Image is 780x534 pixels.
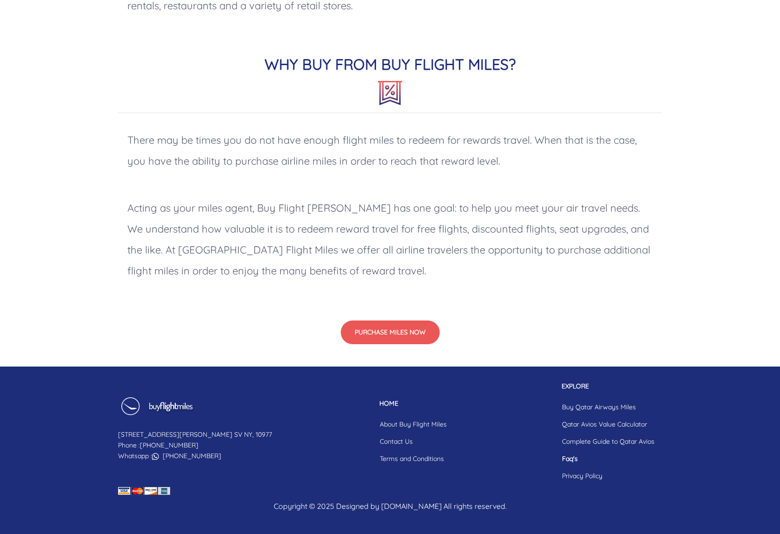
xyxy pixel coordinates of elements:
[118,487,170,495] img: credit card icon
[555,416,662,433] a: Qatar Avios Value Calculator
[372,433,454,450] a: Contact Us
[555,381,662,391] p: EXPLORE
[555,399,662,416] a: Buy Qatar Airways Miles
[140,441,198,449] a: [PHONE_NUMBER]
[118,120,662,181] p: There may be times you do not have enough flight miles to redeem for rewards travel. When that is...
[555,450,662,467] a: Faq's
[152,453,159,460] img: whatsapp icon
[372,450,454,467] a: Terms and Conditions
[118,188,662,291] p: Acting as your miles agent, Buy Flight [PERSON_NAME] has one goal: to help you meet your air trav...
[555,467,662,485] a: Privacy Policy
[372,399,454,408] p: HOME
[341,327,440,336] a: PURCHASE MILES NOW
[118,55,662,113] h2: WHY BUY FROM BUY FLIGHT MILES?
[372,416,454,433] a: About Buy Flight Miles
[118,397,195,422] img: Buy Flight Miles Footer Logo
[163,452,221,460] a: [PHONE_NUMBER]
[555,433,662,450] a: Complete Guide to Qatar Avios
[378,81,402,105] img: about-icon
[118,429,272,461] p: [STREET_ADDRESS][PERSON_NAME] SV NY, 10977 Phone : Whatsapp :
[341,320,440,344] button: PURCHASE MILES NOW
